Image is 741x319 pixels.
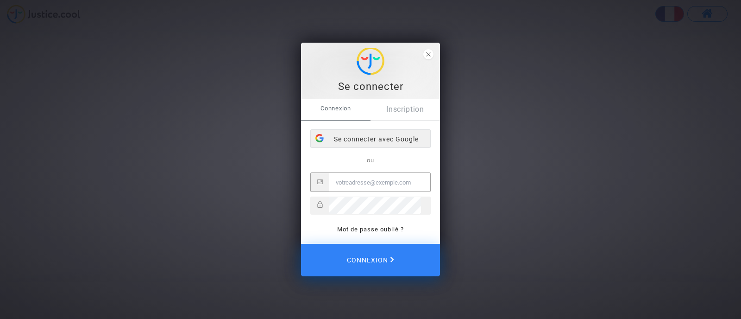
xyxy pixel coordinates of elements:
[301,99,370,118] span: Connexion
[329,197,421,214] input: Password
[423,49,433,59] span: close
[301,244,440,276] button: Connexion
[337,226,404,233] a: Mot de passe oublié ?
[367,157,374,164] span: ou
[370,99,440,120] a: Inscription
[311,130,430,148] div: Se connecter avec Google
[306,80,435,94] div: Se connecter
[329,173,430,191] input: Email
[347,250,394,270] span: Connexion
